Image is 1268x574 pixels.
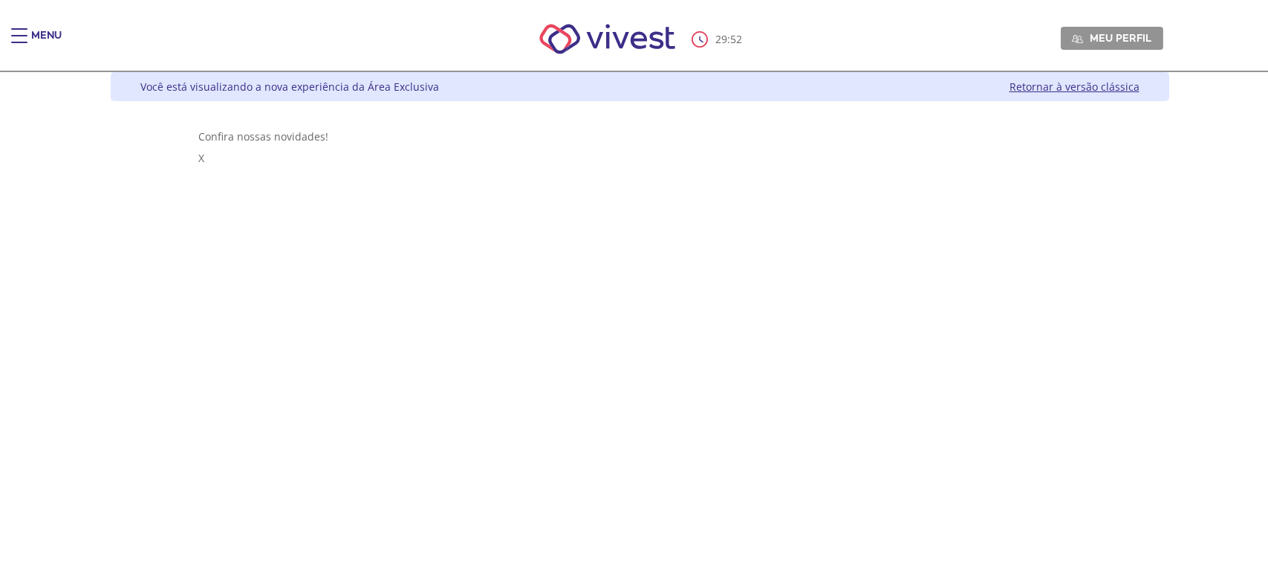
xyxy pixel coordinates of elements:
div: Confira nossas novidades! [198,129,1081,143]
a: Retornar à versão clássica [1009,80,1139,94]
span: X [198,151,204,165]
a: Meu perfil [1061,27,1163,49]
div: Menu [31,28,62,58]
img: Vivest [523,7,692,71]
span: 29 [715,32,727,46]
span: Meu perfil [1090,31,1151,45]
span: 52 [730,32,742,46]
img: Meu perfil [1072,33,1083,45]
div: : [692,31,745,48]
div: Você está visualizando a nova experiência da Área Exclusiva [140,80,439,94]
div: Vivest [100,72,1169,574]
